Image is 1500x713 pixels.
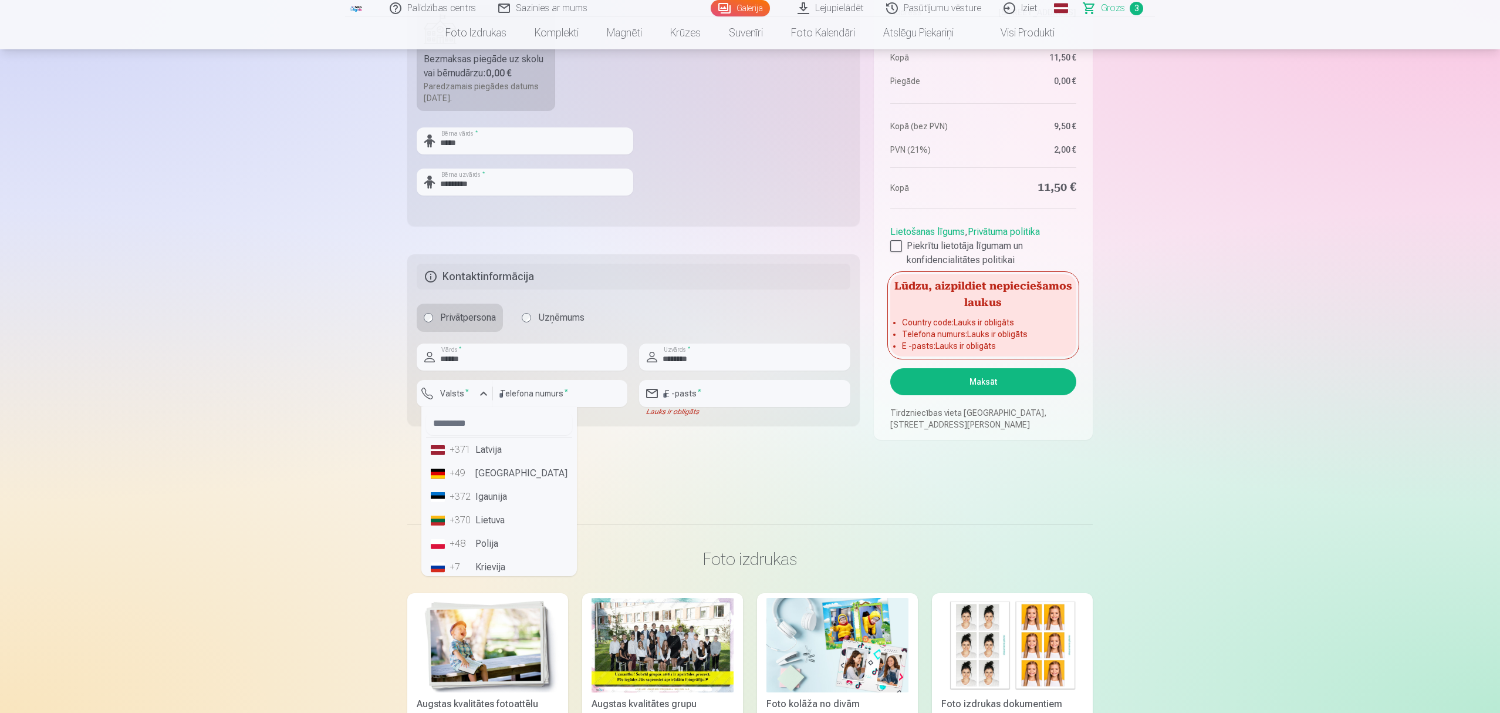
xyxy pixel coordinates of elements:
dd: 11,50 € [989,52,1076,63]
div: +372 [450,490,473,504]
dd: 2,00 € [989,144,1076,156]
li: Krievija [426,556,572,579]
h3: Foto izdrukas [417,549,1083,570]
li: Polija [426,532,572,556]
input: Uzņēmums [522,313,531,322]
input: Privātpersona [424,313,433,322]
dd: 0,00 € [989,75,1076,87]
h5: Kontaktinformācija [417,264,850,290]
div: +371 [450,443,473,457]
dt: Piegāde [890,75,978,87]
a: Krūzes [656,16,715,49]
a: Magnēti [593,16,656,49]
b: 0,00 € [486,68,512,79]
img: Augstas kvalitātes fotoattēlu izdrukas [417,598,559,692]
button: Maksāt [890,368,1076,395]
a: Visi produkti [968,16,1069,49]
a: Atslēgu piekariņi [869,16,968,49]
div: Foto izdrukas dokumentiem [937,697,1088,711]
img: /fa1 [350,5,363,12]
div: +48 [450,537,473,551]
li: Igaunija [426,485,572,509]
dd: 11,50 € [989,180,1076,196]
li: Country code : Lauks ir obligāts [902,317,1065,328]
span: 3 [1130,2,1143,15]
span: Grozs [1101,1,1125,15]
a: Foto izdrukas [431,16,521,49]
a: Suvenīri [715,16,777,49]
button: Valsts* [417,380,493,407]
dt: Kopā (bez PVN) [890,120,978,132]
dt: Kopā [890,52,978,63]
div: , [890,220,1076,267]
a: Foto kalendāri [777,16,869,49]
div: Lauks ir obligāts [639,407,850,416]
div: +49 [450,466,473,480]
label: Privātpersona [417,304,503,332]
li: E -pasts : Lauks ir obligāts [902,340,1065,352]
div: Bezmaksas piegāde uz skolu vai bērnudārzu : [424,52,548,80]
div: Paredzamais piegādes datums [DATE]. [424,80,548,104]
p: Tirdzniecības vieta [GEOGRAPHIC_DATA], [STREET_ADDRESS][PERSON_NAME] [890,407,1076,431]
a: Privātuma politika [968,226,1040,237]
li: Telefona numurs : Lauks ir obligāts [902,328,1065,340]
label: Uzņēmums [515,304,592,332]
a: Lietošanas līgums [890,226,965,237]
a: Komplekti [521,16,593,49]
label: Piekrītu lietotāja līgumam un konfidencialitātes politikai [890,239,1076,267]
label: Valsts [435,388,474,399]
div: +370 [450,513,473,527]
dd: 9,50 € [989,120,1076,132]
li: Latvija [426,438,572,462]
h5: Lūdzu, aizpildiet nepieciešamos laukus [890,274,1076,312]
img: Foto kolāža no divām fotogrāfijām [766,598,908,692]
div: +7 [450,560,473,574]
li: [GEOGRAPHIC_DATA] [426,462,572,485]
dt: PVN (21%) [890,144,978,156]
div: Lauks ir obligāts [417,407,493,416]
dt: Kopā [890,180,978,196]
img: Foto izdrukas dokumentiem [941,598,1083,692]
li: Lietuva [426,509,572,532]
